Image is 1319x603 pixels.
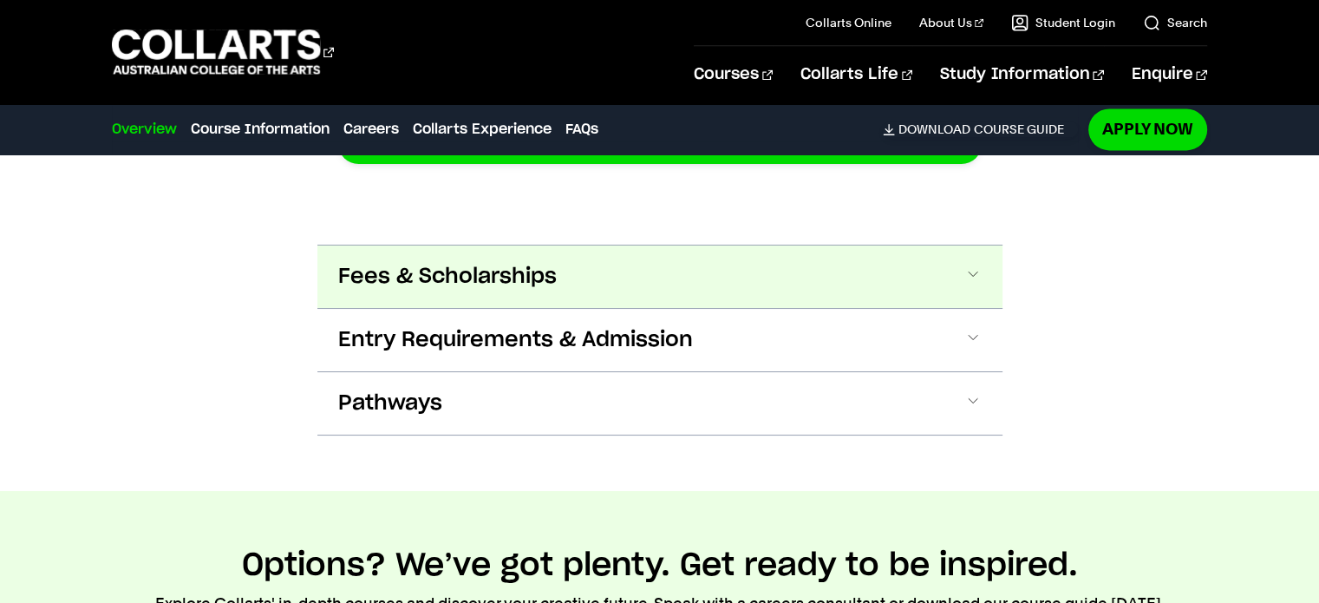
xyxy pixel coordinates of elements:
span: Pathways [338,390,442,417]
a: DownloadCourse Guide [883,121,1078,137]
span: Download [898,121,970,137]
a: Enquire [1132,46,1207,103]
a: Careers [343,119,399,140]
span: Entry Requirements & Admission [338,326,693,354]
a: Collarts Life [800,46,912,103]
a: Courses [694,46,773,103]
a: Collarts Experience [413,119,552,140]
button: Pathways [317,372,1002,435]
a: Study Information [940,46,1103,103]
a: Student Login [1011,14,1115,31]
a: Course Information [191,119,330,140]
div: Go to homepage [112,27,334,76]
a: Search [1143,14,1207,31]
span: Fees & Scholarships [338,263,557,291]
a: About Us [919,14,983,31]
a: Apply Now [1088,108,1207,149]
button: Entry Requirements & Admission [317,309,1002,371]
a: Overview [112,119,177,140]
h2: Options? We’ve got plenty. Get ready to be inspired. [242,547,1078,585]
a: FAQs [565,119,598,140]
button: Fees & Scholarships [317,246,1002,308]
a: Collarts Online [806,14,891,31]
